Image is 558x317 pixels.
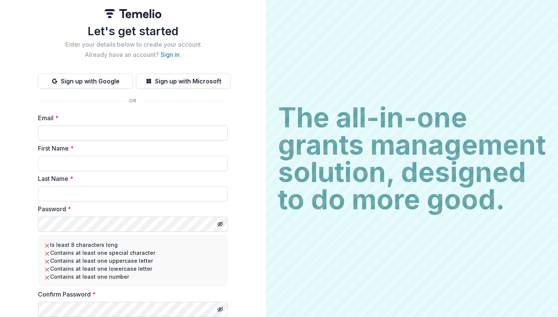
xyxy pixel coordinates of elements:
[44,241,222,249] li: Is least 8 characters long
[38,290,223,299] label: Confirm Password
[44,273,222,281] li: Contains at least one number
[38,204,223,213] label: Password
[38,113,223,122] label: Email
[104,9,161,18] img: Temelio
[44,257,222,265] li: Contains at least one uppercase letter
[38,24,228,38] h1: Let's get started
[214,303,226,315] button: Toggle password visibility
[38,51,228,58] h2: Already have an account? .
[44,265,222,273] li: Contains at least one lowercase letter
[214,218,226,230] button: Toggle password visibility
[161,51,180,58] a: Sign in
[38,74,133,89] button: Sign up with Google
[38,144,223,153] label: First Name
[44,249,222,257] li: Contains at least one special character
[38,41,228,48] h2: Enter your details below to create your account
[38,174,223,183] label: Last Name
[136,74,231,89] button: Sign up with Microsoft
